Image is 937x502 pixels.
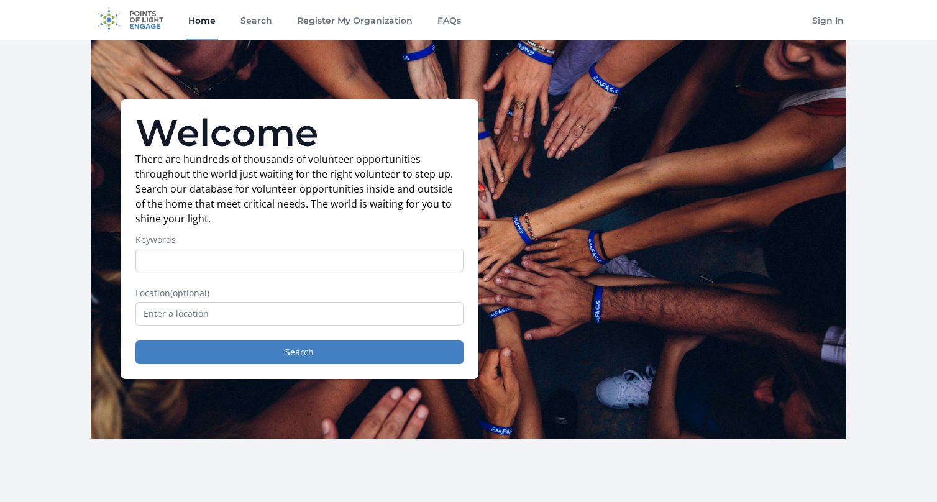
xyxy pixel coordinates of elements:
[170,287,209,299] span: (optional)
[135,152,464,226] p: There are hundreds of thousands of volunteer opportunities throughout the world just waiting for ...
[135,114,464,152] h1: Welcome
[135,302,464,326] input: Enter a location
[135,234,464,246] label: Keywords
[135,287,464,299] label: Location
[135,340,464,364] button: Search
